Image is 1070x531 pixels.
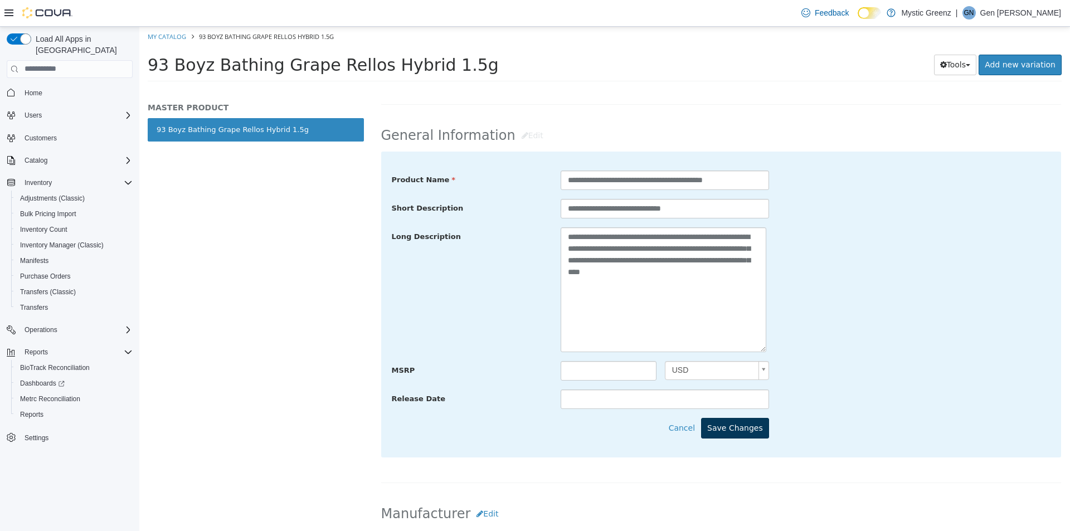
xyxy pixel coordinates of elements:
button: Inventory Count [11,222,137,237]
span: Purchase Orders [16,270,133,283]
a: Bulk Pricing Import [16,207,81,221]
h2: Manufacturer [242,477,922,498]
a: Add new variation [839,28,922,48]
a: USD [526,334,630,353]
button: Cancel [529,391,562,412]
button: Adjustments (Classic) [11,191,137,206]
button: Inventory [20,176,56,189]
span: Metrc Reconciliation [16,392,133,406]
p: Gen [PERSON_NAME] [980,6,1062,20]
a: Transfers (Classic) [16,285,80,299]
button: Purchase Orders [11,269,137,284]
button: Save Changes [562,391,630,412]
a: Reports [16,408,48,421]
span: Feedback [815,7,849,18]
a: Transfers [16,301,52,314]
a: Customers [20,131,61,145]
button: Reports [20,345,52,359]
a: Home [20,86,47,100]
span: Adjustments (Classic) [20,194,85,203]
span: Inventory Manager (Classic) [20,241,104,250]
a: My Catalog [8,6,47,14]
button: Users [2,108,137,123]
span: Transfers [16,301,133,314]
h2: General Information [242,99,922,119]
a: Metrc Reconciliation [16,392,85,406]
span: Dashboards [20,379,65,388]
button: Manifests [11,253,137,269]
span: Inventory [20,176,133,189]
span: GN [964,6,974,20]
span: Settings [25,433,48,442]
span: Inventory Manager (Classic) [16,238,133,252]
button: Bulk Pricing Import [11,206,137,222]
button: Reports [2,344,137,360]
span: Metrc Reconciliation [20,394,80,403]
span: Inventory [25,178,52,187]
span: Manifests [20,256,48,265]
button: Operations [20,323,62,337]
span: Load All Apps in [GEOGRAPHIC_DATA] [31,33,133,56]
button: Inventory [2,175,137,191]
span: USD [526,335,615,353]
span: Dashboards [16,377,133,390]
span: Inventory Count [20,225,67,234]
span: Transfers (Classic) [20,288,76,296]
span: Home [20,86,133,100]
span: Catalog [20,154,133,167]
button: Operations [2,322,137,338]
span: Purchase Orders [20,272,71,281]
a: Adjustments (Classic) [16,192,89,205]
span: Long Description [252,206,322,214]
a: Dashboards [11,376,137,391]
span: Reports [16,408,133,421]
span: Reports [20,410,43,419]
span: Reports [20,345,133,359]
span: 93 Boyz Bathing Grape Rellos Hybrid 1.5g [60,6,194,14]
button: Transfers (Classic) [11,284,137,300]
button: BioTrack Reconciliation [11,360,137,376]
button: Home [2,85,137,101]
img: Cova [22,7,72,18]
span: MSRP [252,339,276,348]
nav: Complex example [7,80,133,475]
span: 93 Boyz Bathing Grape Rellos Hybrid 1.5g [8,28,359,48]
span: Product Name [252,149,317,157]
button: Settings [2,429,137,445]
div: Gen Nadeau [962,6,976,20]
p: Mystic Greenz [901,6,951,20]
span: Inventory Count [16,223,133,236]
a: Settings [20,431,53,445]
button: Edit [331,477,365,498]
button: Edit [376,99,410,119]
span: Release Date [252,368,307,376]
a: BioTrack Reconciliation [16,361,94,374]
span: Users [20,109,133,122]
input: Dark Mode [858,7,881,19]
a: Dashboards [16,377,69,390]
button: Catalog [20,154,52,167]
button: Metrc Reconciliation [11,391,137,407]
span: Catalog [25,156,47,165]
a: 93 Boyz Bathing Grape Rellos Hybrid 1.5g [8,91,225,115]
button: Tools [795,28,838,48]
span: Transfers [20,303,48,312]
button: Users [20,109,46,122]
span: Dark Mode [858,19,858,20]
span: Customers [25,134,57,143]
button: Transfers [11,300,137,315]
button: Reports [11,407,137,422]
span: Settings [20,430,133,444]
span: BioTrack Reconciliation [20,363,90,372]
span: Adjustments (Classic) [16,192,133,205]
button: Catalog [2,153,137,168]
span: Short Description [252,177,324,186]
span: Home [25,89,42,98]
a: Inventory Count [16,223,72,236]
a: Inventory Manager (Classic) [16,238,108,252]
a: Manifests [16,254,53,267]
span: Operations [25,325,57,334]
div: < empty > [407,504,872,523]
p: | [956,6,958,20]
span: Customers [20,131,133,145]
